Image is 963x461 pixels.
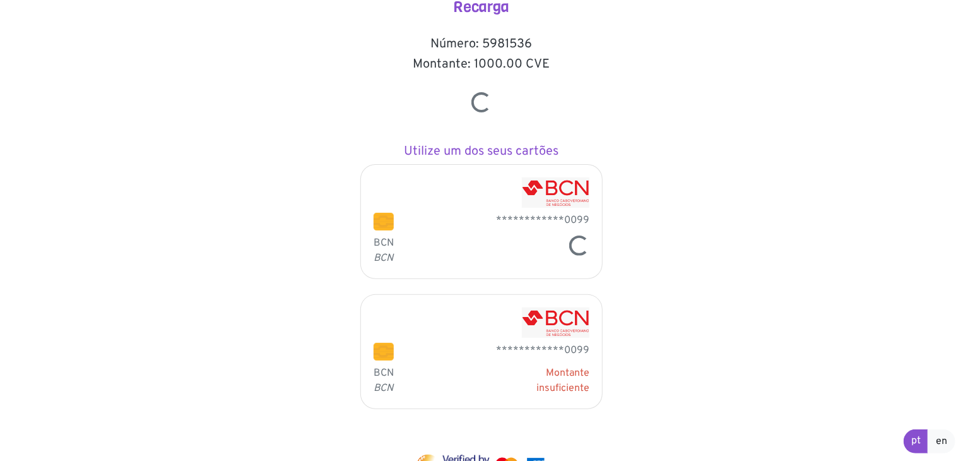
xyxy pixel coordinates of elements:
span: BCN [374,237,394,249]
img: BCN - Banco Caboverdiano de Negócios [522,177,589,208]
h5: Montante: 1000.00 CVE [355,57,608,72]
div: Montante insuficiente [491,366,589,396]
h5: Utilize um dos seus cartões [355,144,608,159]
i: BCN [374,252,393,265]
img: BCN - Banco Caboverdiano de Negócios [522,308,589,338]
img: chip.png [374,213,394,230]
i: BCN [374,382,393,395]
img: chip.png [374,343,394,361]
a: en [928,429,955,453]
span: BCN [374,367,394,380]
h5: Número: 5981536 [355,37,608,52]
a: pt [904,429,928,453]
